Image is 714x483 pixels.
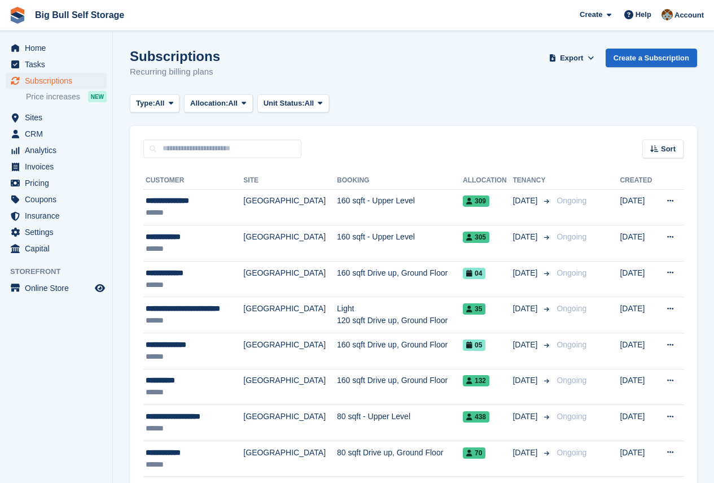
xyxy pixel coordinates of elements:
span: Capital [25,241,93,256]
div: NEW [88,91,107,102]
td: Light 120 sqft Drive up, Ground Floor [337,297,463,333]
span: Home [25,40,93,56]
span: Insurance [25,208,93,224]
td: [GEOGRAPHIC_DATA] [243,405,337,441]
span: 309 [463,195,489,207]
span: Ongoing [557,232,586,241]
td: 160 sqft Drive up, Ground Floor [337,261,463,297]
td: 80 sqft Drive up, Ground Floor [337,441,463,477]
th: Allocation [463,172,512,190]
span: Unit Status: [264,98,305,109]
a: menu [6,175,107,191]
p: Recurring billing plans [130,66,220,79]
td: [DATE] [620,405,656,441]
span: 70 [463,447,485,459]
span: Ongoing [557,268,586,277]
span: 04 [463,268,485,279]
span: Pricing [25,175,93,191]
span: Coupons [25,192,93,207]
span: All [228,98,238,109]
span: Export [560,53,583,64]
th: Tenancy [512,172,552,190]
td: [DATE] [620,225,656,262]
th: Created [620,172,656,190]
a: menu [6,73,107,89]
td: 160 sqft Drive up, Ground Floor [337,333,463,369]
span: [DATE] [512,339,540,351]
span: Ongoing [557,412,586,421]
span: Settings [25,224,93,240]
span: [DATE] [512,411,540,423]
a: menu [6,40,107,56]
td: [GEOGRAPHIC_DATA] [243,261,337,297]
a: Preview store [93,281,107,295]
a: menu [6,192,107,207]
span: 132 [463,375,489,386]
span: Ongoing [557,448,586,457]
span: Tasks [25,56,93,72]
td: 160 sqft Drive up, Ground Floor [337,369,463,405]
span: Ongoing [557,196,586,205]
a: menu [6,241,107,256]
span: 438 [463,411,489,423]
a: menu [6,208,107,224]
span: [DATE] [512,267,540,279]
span: All [305,98,314,109]
button: Allocation: All [184,94,253,113]
td: [GEOGRAPHIC_DATA] [243,441,337,477]
span: Price increases [26,92,80,102]
span: Subscriptions [25,73,93,89]
span: [DATE] [512,447,540,459]
a: Big Bull Self Storage [30,6,129,24]
td: [GEOGRAPHIC_DATA] [243,333,337,369]
a: menu [6,110,107,125]
td: [DATE] [620,333,656,369]
span: Account [674,10,704,21]
span: Ongoing [557,340,586,349]
td: [DATE] [620,297,656,333]
span: 35 [463,303,485,315]
a: menu [6,142,107,158]
img: Mike Llewellen Palmer [662,9,673,20]
span: [DATE] [512,303,540,315]
th: Customer [143,172,243,190]
td: [DATE] [620,261,656,297]
td: 160 sqft - Upper Level [337,189,463,225]
td: [GEOGRAPHIC_DATA] [243,369,337,405]
span: Sites [25,110,93,125]
th: Site [243,172,337,190]
img: stora-icon-8386f47178a22dfd0bd8f6a31ec36ba5ce8667c1dd55bd0f319d3a0aa187defe.svg [9,7,26,24]
span: 05 [463,340,485,351]
span: Ongoing [557,376,586,385]
span: Create [580,9,602,20]
span: 305 [463,232,489,243]
th: Booking [337,172,463,190]
td: [DATE] [620,189,656,225]
td: [DATE] [620,369,656,405]
span: Storefront [10,266,112,277]
span: Sort [661,143,676,155]
span: [DATE] [512,375,540,386]
span: CRM [25,126,93,142]
span: Allocation: [190,98,228,109]
span: Type: [136,98,155,109]
a: menu [6,126,107,142]
button: Unit Status: All [257,94,329,113]
td: 160 sqft - Upper Level [337,225,463,262]
span: Invoices [25,159,93,175]
td: [GEOGRAPHIC_DATA] [243,189,337,225]
span: Ongoing [557,304,586,313]
td: 80 sqft - Upper Level [337,405,463,441]
span: Analytics [25,142,93,158]
a: Price increases NEW [26,90,107,103]
span: All [155,98,165,109]
td: [DATE] [620,441,656,477]
a: menu [6,224,107,240]
button: Export [547,49,597,67]
a: menu [6,56,107,72]
a: menu [6,159,107,175]
span: Help [636,9,651,20]
button: Type: All [130,94,179,113]
a: menu [6,280,107,296]
span: [DATE] [512,195,540,207]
